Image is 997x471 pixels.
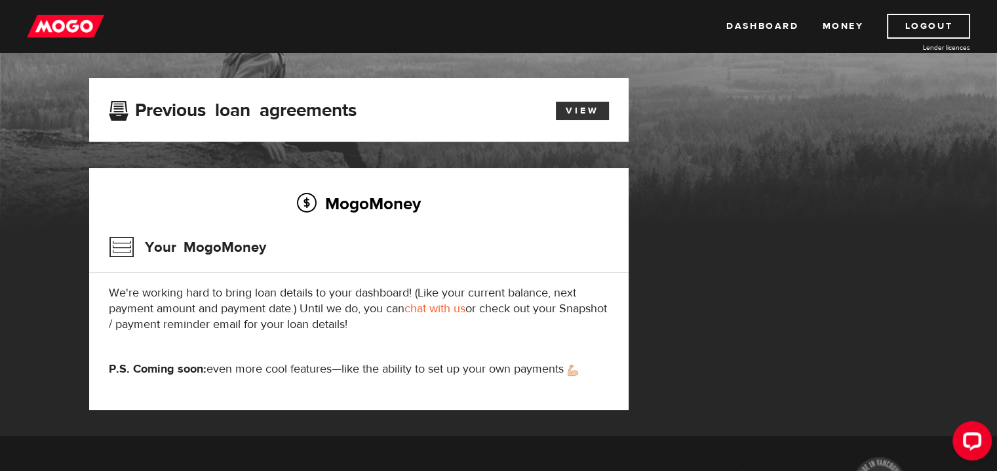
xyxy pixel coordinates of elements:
[872,43,970,52] a: Lender licences
[568,365,578,376] img: strong arm emoji
[27,14,104,39] img: mogo_logo-11ee424be714fa7cbb0f0f49df9e16ec.png
[109,190,609,217] h2: MogoMoney
[109,361,609,377] p: even more cool features—like the ability to set up your own payments
[109,230,266,264] h3: Your MogoMoney
[109,285,609,333] p: We're working hard to bring loan details to your dashboard! (Like your current balance, next paym...
[556,102,609,120] a: View
[726,14,798,39] a: Dashboard
[822,14,863,39] a: Money
[404,301,465,316] a: chat with us
[109,100,357,117] h3: Previous loan agreements
[942,416,997,471] iframe: LiveChat chat widget
[887,14,970,39] a: Logout
[109,361,206,377] strong: P.S. Coming soon:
